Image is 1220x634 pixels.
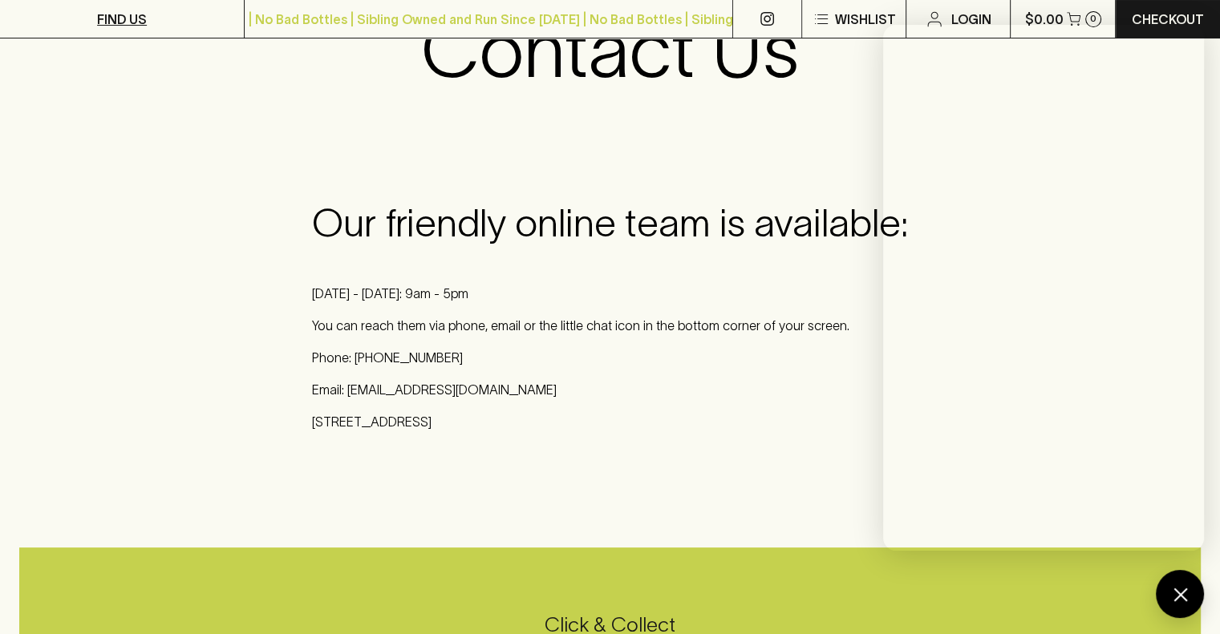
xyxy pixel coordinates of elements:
[312,316,908,335] p: You can reach them via phone, email or the little chat icon in the bottom corner of your screen.
[1132,10,1204,29] p: Checkout
[312,380,908,399] p: Email: [EMAIL_ADDRESS][DOMAIN_NAME]
[950,10,991,29] p: Login
[312,412,908,431] p: [STREET_ADDRESS]
[97,10,147,29] p: FIND US
[1025,10,1064,29] p: $0.00
[1090,14,1096,23] p: 0
[312,200,908,245] h3: Our friendly online team is available:
[312,284,908,303] p: [DATE] - [DATE]: 9am - 5pm
[421,5,799,95] h1: Contact Us
[312,348,908,367] p: Phone: [PHONE_NUMBER]
[834,10,895,29] p: Wishlist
